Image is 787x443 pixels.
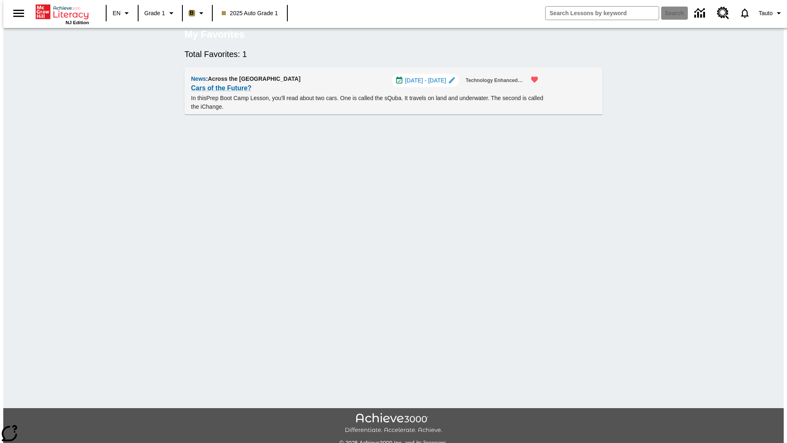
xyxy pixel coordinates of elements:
[462,74,527,87] button: Technology Enhanced Item
[759,9,773,18] span: Tauto
[546,7,659,20] input: search field
[191,94,544,111] p: In this
[734,2,755,24] a: Notifications
[222,9,278,18] span: 2025 Auto Grade 1
[36,3,89,25] div: Home
[144,9,165,18] span: Grade 1
[141,6,180,21] button: Grade: Grade 1, Select a grade
[184,48,603,61] h6: Total Favorites: 1
[191,75,206,82] span: News
[190,8,194,18] span: B
[525,71,544,89] button: Remove from Favorites
[36,4,89,20] a: Home
[755,6,787,21] button: Profile/Settings
[392,74,459,87] div: Jul 01 - Aug 01 Choose Dates
[345,413,442,434] img: Achieve3000 Differentiate Accelerate Achieve
[206,75,301,82] span: : Across the [GEOGRAPHIC_DATA]
[405,76,446,85] span: [DATE] - [DATE]
[191,95,543,110] testabrev: Prep Boot Camp Lesson, you'll read about two cars. One is called the sQuba. It travels on land an...
[66,20,89,25] span: NJ Edition
[689,2,712,25] a: Data Center
[466,76,524,85] span: Technology Enhanced Item
[109,6,135,21] button: Language: EN, Select a language
[113,9,121,18] span: EN
[7,1,31,25] button: Open side menu
[184,28,245,41] h5: My Favorites
[185,6,209,21] button: Boost Class color is light brown. Change class color
[191,82,252,94] a: Cars of the Future?
[712,2,734,24] a: Resource Center, Will open in new tab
